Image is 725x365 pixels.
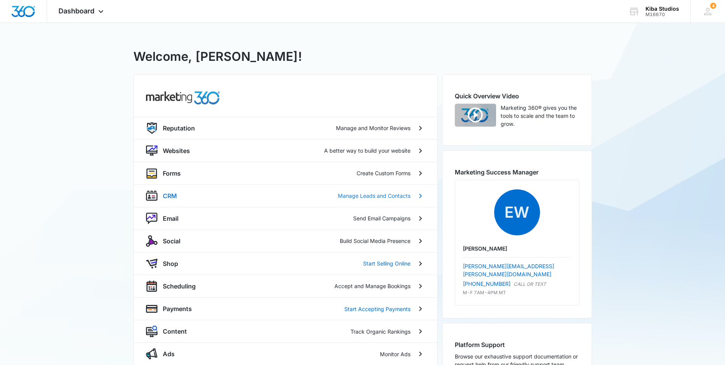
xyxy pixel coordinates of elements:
h2: Quick Overview Video [455,91,579,101]
p: Email [163,214,178,223]
img: forms [146,168,157,179]
a: socialSocialBuild Social Media Presence [134,230,437,252]
p: Track Organic Rankings [350,328,410,336]
img: reputation [146,122,157,134]
a: crmCRMManage Leads and Contacts [134,184,437,207]
p: Monitor Ads [380,350,410,358]
h2: Marketing Success Manager [455,168,579,177]
a: websiteWebsitesA better way to build your website [134,139,437,162]
a: reputationReputationManage and Monitor Reviews [134,117,437,139]
img: common.products.marketing.title [146,91,220,104]
p: Send Email Campaigns [353,214,410,222]
div: account name [646,6,679,12]
span: EW [494,189,540,235]
p: Manage Leads and Contacts [338,192,410,200]
span: Dashboard [58,7,94,15]
img: shopApp [146,258,157,269]
a: adsAdsMonitor Ads [134,342,437,365]
p: Scheduling [163,282,196,291]
img: scheduling [146,280,157,292]
p: Manage and Monitor Reviews [336,124,410,132]
img: Quick Overview Video [455,104,496,127]
a: nurtureEmailSend Email Campaigns [134,207,437,230]
p: CALL OR TEXT [514,281,546,288]
h2: Platform Support [455,340,579,349]
a: shopAppShopStart Selling Online [134,252,437,275]
img: social [146,235,157,247]
img: nurture [146,213,157,224]
h1: Welcome, [PERSON_NAME]! [133,47,302,66]
div: account id [646,12,679,17]
a: [PERSON_NAME][EMAIL_ADDRESS][PERSON_NAME][DOMAIN_NAME] [463,263,554,277]
img: crm [146,190,157,202]
p: Reputation [163,124,195,133]
img: payments [146,303,157,314]
img: ads [146,348,157,360]
p: Websites [163,146,190,155]
p: Payments [163,304,192,313]
p: CRM [163,191,177,200]
p: Forms [163,169,181,178]
p: Create Custom Forms [357,169,410,177]
p: Marketing 360® gives you the tools to scale and the team to grow. [501,104,579,128]
p: Shop [163,259,178,268]
p: Build Social Media Presence [340,237,410,245]
p: Accept and Manage Bookings [334,282,410,290]
a: formsFormsCreate Custom Forms [134,162,437,184]
img: website [146,145,157,156]
img: content [146,326,157,337]
p: Start Accepting Payments [344,305,410,313]
p: Ads [163,349,175,358]
a: contentContentTrack Organic Rankings [134,320,437,342]
p: Start Selling Online [363,259,410,267]
p: M-F 7AM-4PM MT [463,289,571,296]
p: Content [163,327,187,336]
span: 4 [710,3,716,9]
p: Social [163,236,180,246]
p: [PERSON_NAME] [463,244,571,253]
a: paymentsPaymentsStart Accepting Payments [134,297,437,320]
p: A better way to build your website [324,147,410,155]
div: notifications count [710,3,716,9]
a: schedulingSchedulingAccept and Manage Bookings [134,275,437,298]
a: [PHONE_NUMBER] [463,280,511,288]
